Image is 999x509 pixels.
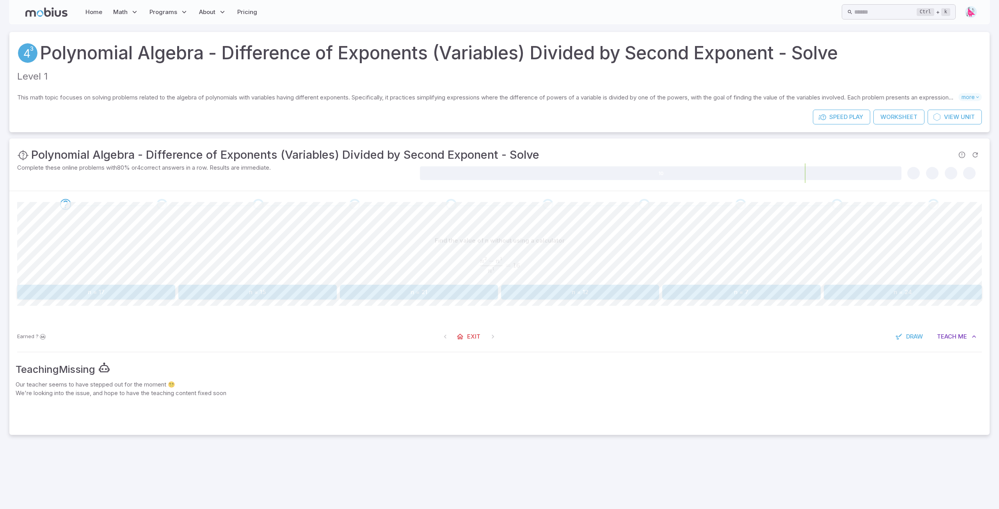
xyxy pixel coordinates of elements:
[501,285,659,300] button: n = 12
[253,199,264,210] div: Go to the next question
[931,329,982,344] button: TeachMe
[340,285,498,300] button: n = 21
[36,333,39,341] span: ?
[955,148,969,161] span: Report an issue with the question
[505,261,511,270] span: =
[500,256,502,261] span: 1
[199,8,215,16] span: About
[40,40,838,66] a: Polynomial Algebra - Difference of Exponents (Variables) Divided by Second Exponent - Solve
[149,8,177,16] span: Programs
[937,332,956,341] span: Teach
[349,199,360,210] div: Go to the next question
[17,285,175,300] button: n = 17
[16,362,95,377] div: Teaching Missing
[958,332,967,341] span: Me
[965,6,977,18] img: right-triangle.svg
[484,256,487,261] span: 2
[944,113,959,121] span: View
[435,236,565,245] p: Find the value of n without using a calculator
[513,261,520,270] span: 16
[639,199,650,210] div: Go to the next question
[17,93,958,102] p: This math topic focuses on solving problems related to the algebra of polynomials with variables ...
[489,257,494,265] span: −
[486,330,500,344] span: On Latest Question
[467,332,480,341] span: Exit
[873,110,924,124] a: Worksheet
[824,285,982,300] button: n = 24
[928,110,982,124] a: ViewUnit
[496,258,500,264] span: n
[891,329,928,344] button: Draw
[16,389,983,397] p: We're looking into the issue, and hope to have the teaching content fixed soon
[488,268,492,274] span: n
[492,266,494,271] span: 1
[662,285,820,300] button: n = 7
[235,3,260,21] a: Pricing
[735,199,746,210] div: Go to the next question
[83,3,105,21] a: Home
[969,148,982,161] span: Refresh Question
[438,330,452,344] span: On First Question
[941,8,950,16] kbd: k
[917,8,934,16] kbd: Ctrl
[17,69,982,84] p: Level 1
[178,285,336,300] button: n = 15
[906,332,923,341] span: Draw
[480,258,484,264] span: n
[113,8,128,16] span: Math
[60,199,71,210] div: Go to the next question
[813,110,870,124] a: SpeedPlay
[928,199,939,210] div: Go to the next question
[17,333,47,341] p: Earn Mobius dollars to buy game boosters
[452,329,486,344] a: Exit
[16,380,983,389] p: Our teacher seems to have stepped out for the moment 😵‍💫
[156,199,167,210] div: Go to the next question
[17,333,34,341] span: Earned
[17,43,38,64] a: Exponents
[17,163,418,172] p: Complete these online problems with 80 % or 4 correct answers in a row. Results are immediate.
[961,113,975,121] span: Unit
[829,113,848,121] span: Speed
[849,113,863,121] span: Play
[503,257,503,268] span: ​
[446,199,457,210] div: Go to the next question
[832,199,843,210] div: Go to the next question
[31,146,539,163] h3: Polynomial Algebra - Difference of Exponents (Variables) Divided by Second Exponent - Solve
[917,7,950,17] div: +
[542,199,553,210] div: Go to the next question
